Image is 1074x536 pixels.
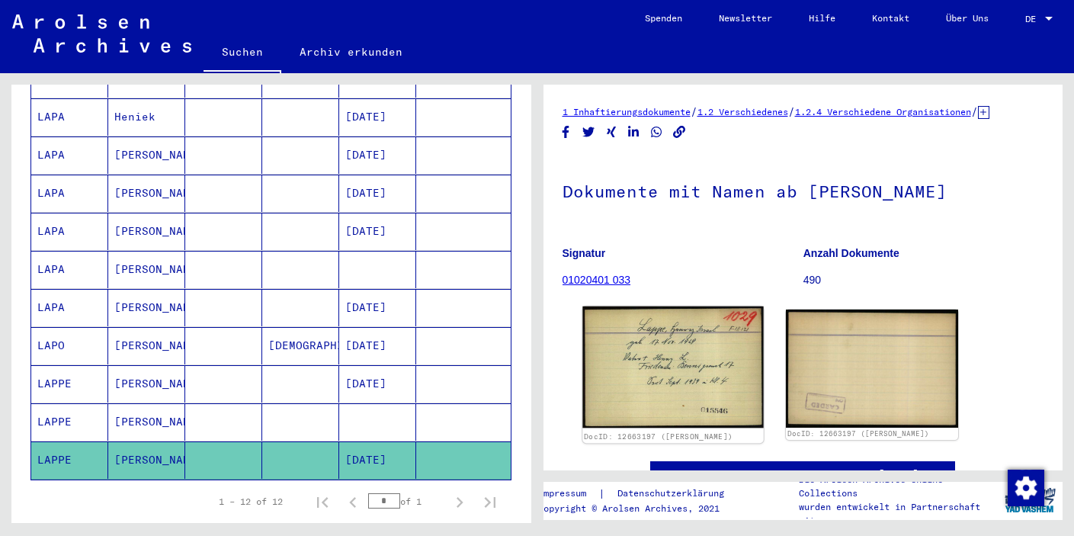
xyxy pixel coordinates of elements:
mat-cell: LAPA [31,98,108,136]
p: wurden entwickelt in Partnerschaft mit [799,500,997,528]
button: Next page [444,486,475,517]
mat-cell: [DATE] [339,175,416,212]
mat-cell: LAPA [31,175,108,212]
h1: Dokumente mit Namen ab [PERSON_NAME] [563,156,1044,223]
img: 001.jpg [582,307,763,428]
mat-cell: LAPPE [31,403,108,441]
img: yv_logo.png [1002,481,1059,519]
button: Share on Facebook [558,123,574,142]
span: / [971,104,978,118]
mat-cell: [DATE] [339,289,416,326]
mat-cell: LAPA [31,136,108,174]
button: Copy link [672,123,688,142]
span: / [788,104,795,118]
div: of 1 [368,494,444,509]
mat-cell: [PERSON_NAME] [108,365,185,403]
button: Last page [475,486,505,517]
a: 1.2 Verschiedenes [697,106,788,117]
mat-cell: [PERSON_NAME] [108,441,185,479]
b: Signatur [563,247,606,259]
a: See comments created before [DATE] [686,467,919,483]
mat-cell: [PERSON_NAME] [108,175,185,212]
mat-cell: [PERSON_NAME] [108,289,185,326]
mat-cell: [PERSON_NAME] [108,251,185,288]
a: Suchen [204,34,281,73]
a: Datenschutzerklärung [605,486,742,502]
mat-cell: LAPPE [31,365,108,403]
a: 01020401 033 [563,274,631,286]
mat-cell: LAPA [31,289,108,326]
img: Zustimmung ändern [1008,470,1044,506]
p: Die Arolsen Archives Online-Collections [799,473,997,500]
mat-cell: LAPA [31,251,108,288]
p: Copyright © Arolsen Archives, 2021 [538,502,742,515]
b: Anzahl Dokumente [803,247,899,259]
mat-cell: [DEMOGRAPHIC_DATA] [262,327,339,364]
mat-cell: LAPPE [31,441,108,479]
mat-cell: Heniek [108,98,185,136]
mat-cell: [PERSON_NAME] [108,213,185,250]
mat-cell: [DATE] [339,136,416,174]
mat-cell: [DATE] [339,327,416,364]
mat-cell: [DATE] [339,213,416,250]
img: Arolsen_neg.svg [12,14,191,53]
button: Share on WhatsApp [649,123,665,142]
mat-cell: LAPA [31,213,108,250]
span: / [691,104,697,118]
mat-cell: LAPO [31,327,108,364]
button: Share on LinkedIn [626,123,642,142]
mat-cell: [DATE] [339,441,416,479]
a: Archiv erkunden [281,34,421,70]
button: Share on Xing [604,123,620,142]
span: DE [1025,14,1042,24]
button: Previous page [338,486,368,517]
a: 1 Inhaftierungsdokumente [563,106,691,117]
button: Share on Twitter [581,123,597,142]
a: 1.2.4 Verschiedene Organisationen [795,106,971,117]
mat-cell: [PERSON_NAME] [108,136,185,174]
div: | [538,486,742,502]
img: 002.jpg [786,310,958,427]
button: First page [307,486,338,517]
p: 490 [803,272,1044,288]
mat-cell: [PERSON_NAME] [108,403,185,441]
mat-cell: [DATE] [339,365,416,403]
a: DocID: 12663197 ([PERSON_NAME]) [787,429,929,438]
a: DocID: 12663197 ([PERSON_NAME]) [584,432,733,441]
div: 1 – 12 of 12 [219,495,283,509]
a: Impressum [538,486,598,502]
mat-cell: [PERSON_NAME] [108,327,185,364]
mat-cell: [DATE] [339,98,416,136]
